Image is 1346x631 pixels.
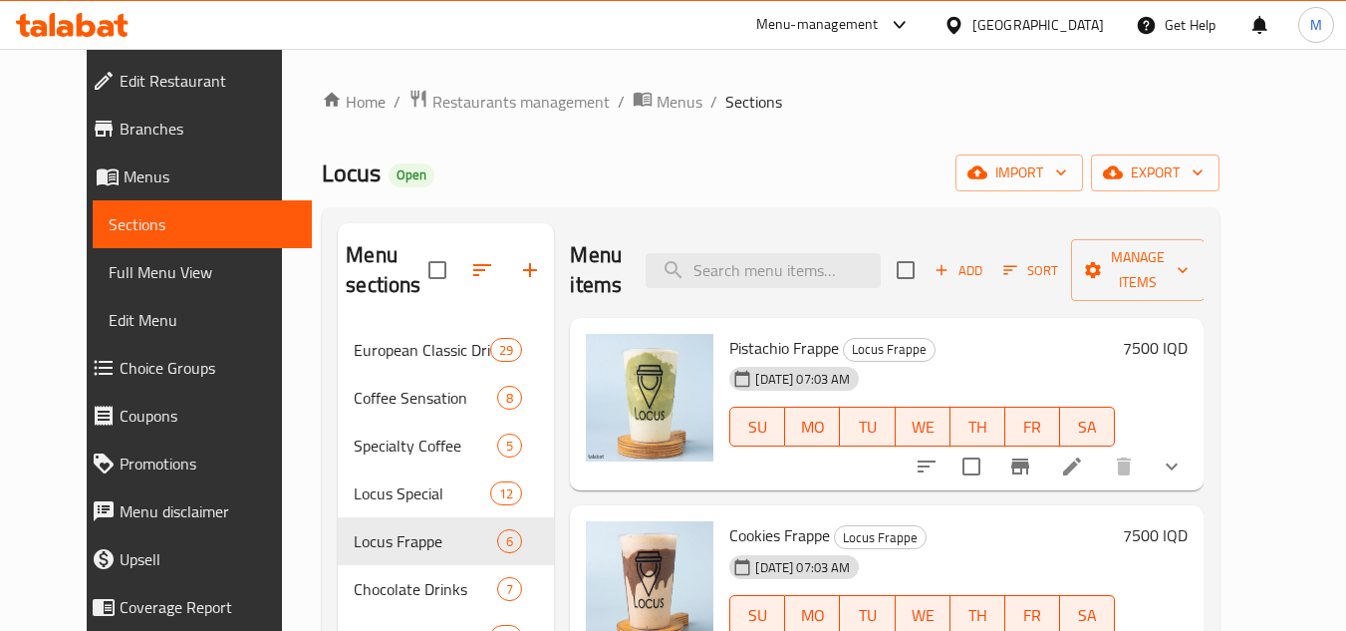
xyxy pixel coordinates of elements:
[904,413,942,442] span: WE
[1091,155,1219,191] button: export
[120,404,296,428] span: Coupons
[896,407,950,447] button: WE
[747,370,858,389] span: [DATE] 07:03 AM
[124,164,296,188] span: Menus
[793,413,832,442] span: MO
[76,153,312,200] a: Menus
[76,440,312,487] a: Promotions
[710,90,717,114] li: /
[1068,601,1107,630] span: SA
[408,89,610,115] a: Restaurants management
[1123,334,1188,362] h6: 7500 IQD
[120,452,296,475] span: Promotions
[1003,259,1058,282] span: Sort
[354,577,497,601] div: Chocolate Drinks
[120,547,296,571] span: Upsell
[844,338,935,361] span: Locus Frappe
[458,246,506,294] span: Sort sections
[657,90,702,114] span: Menus
[76,392,312,440] a: Coupons
[120,69,296,93] span: Edit Restaurant
[1071,239,1205,301] button: Manage items
[738,413,777,442] span: SU
[497,434,522,458] div: items
[835,526,926,549] span: Locus Frappe
[932,259,985,282] span: Add
[1100,443,1148,490] button: delete
[903,443,950,490] button: sort-choices
[354,338,490,362] span: European Classic Drinks
[120,499,296,523] span: Menu disclaimer
[1013,413,1052,442] span: FR
[785,407,840,447] button: MO
[747,558,858,577] span: [DATE] 07:03 AM
[972,14,1104,36] div: [GEOGRAPHIC_DATA]
[996,443,1044,490] button: Branch-specific-item
[354,434,497,458] span: Specialty Coffee
[354,481,490,505] span: Locus Special
[76,535,312,583] a: Upsell
[1107,160,1204,185] span: export
[950,407,1005,447] button: TH
[756,13,879,37] div: Menu-management
[586,334,713,462] img: Pistachio Frappe
[491,341,521,360] span: 29
[109,308,296,332] span: Edit Menu
[1060,407,1115,447] button: SA
[904,601,942,630] span: WE
[498,532,521,551] span: 6
[76,344,312,392] a: Choice Groups
[950,446,992,487] span: Select to update
[120,117,296,141] span: Branches
[354,529,497,553] span: Locus Frappe
[1060,455,1084,478] a: Edit menu item
[491,484,521,503] span: 12
[338,422,554,470] div: Specialty Coffee5
[570,240,622,300] h2: Menu items
[498,580,521,599] span: 7
[497,529,522,553] div: items
[971,160,1067,185] span: import
[958,413,997,442] span: TH
[120,356,296,380] span: Choice Groups
[646,253,881,288] input: search
[1310,14,1322,36] span: M
[1013,601,1052,630] span: FR
[120,595,296,619] span: Coverage Report
[998,255,1063,286] button: Sort
[506,246,554,294] button: Add section
[338,374,554,422] div: Coffee Sensation8
[109,212,296,236] span: Sections
[497,577,522,601] div: items
[843,338,936,362] div: Locus Frappe
[338,326,554,374] div: European Classic Drinks29
[490,481,522,505] div: items
[389,166,434,183] span: Open
[738,601,777,630] span: SU
[834,525,927,549] div: Locus Frappe
[416,249,458,291] span: Select all sections
[490,338,522,362] div: items
[76,105,312,153] a: Branches
[76,583,312,631] a: Coverage Report
[958,601,997,630] span: TH
[498,437,521,456] span: 5
[322,89,1219,115] nav: breadcrumb
[76,57,312,105] a: Edit Restaurant
[338,517,554,565] div: Locus Frappe6
[338,565,554,613] div: Chocolate Drinks7
[1087,245,1189,295] span: Manage items
[322,90,386,114] a: Home
[927,255,990,286] button: Add
[633,89,702,115] a: Menus
[76,487,312,535] a: Menu disclaimer
[1160,455,1184,478] svg: Show Choices
[354,386,497,410] span: Coffee Sensation
[93,296,312,344] a: Edit Menu
[848,601,887,630] span: TU
[729,407,785,447] button: SU
[618,90,625,114] li: /
[1148,443,1196,490] button: show more
[840,407,895,447] button: TU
